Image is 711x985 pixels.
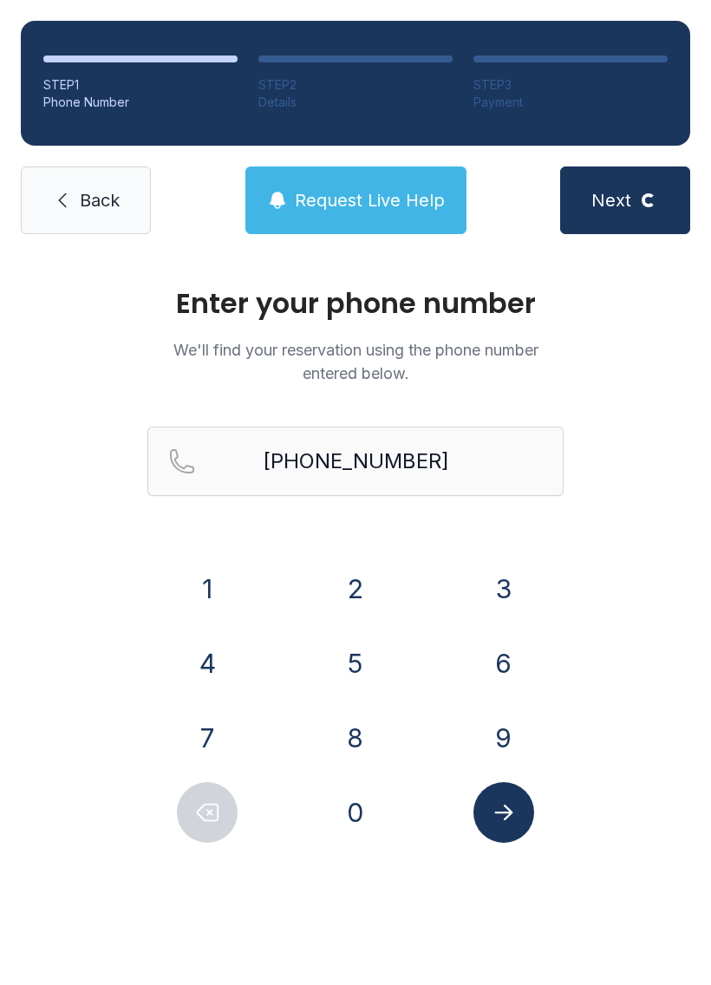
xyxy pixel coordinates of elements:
[147,338,564,385] p: We'll find your reservation using the phone number entered below.
[473,708,534,768] button: 9
[473,558,534,619] button: 3
[43,94,238,111] div: Phone Number
[177,782,238,843] button: Delete number
[177,633,238,694] button: 4
[295,188,445,212] span: Request Live Help
[80,188,120,212] span: Back
[325,708,386,768] button: 8
[473,782,534,843] button: Submit lookup form
[43,76,238,94] div: STEP 1
[147,427,564,496] input: Reservation phone number
[591,188,631,212] span: Next
[473,633,534,694] button: 6
[325,782,386,843] button: 0
[258,94,453,111] div: Details
[147,290,564,317] h1: Enter your phone number
[177,708,238,768] button: 7
[325,558,386,619] button: 2
[473,76,668,94] div: STEP 3
[177,558,238,619] button: 1
[473,94,668,111] div: Payment
[325,633,386,694] button: 5
[258,76,453,94] div: STEP 2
